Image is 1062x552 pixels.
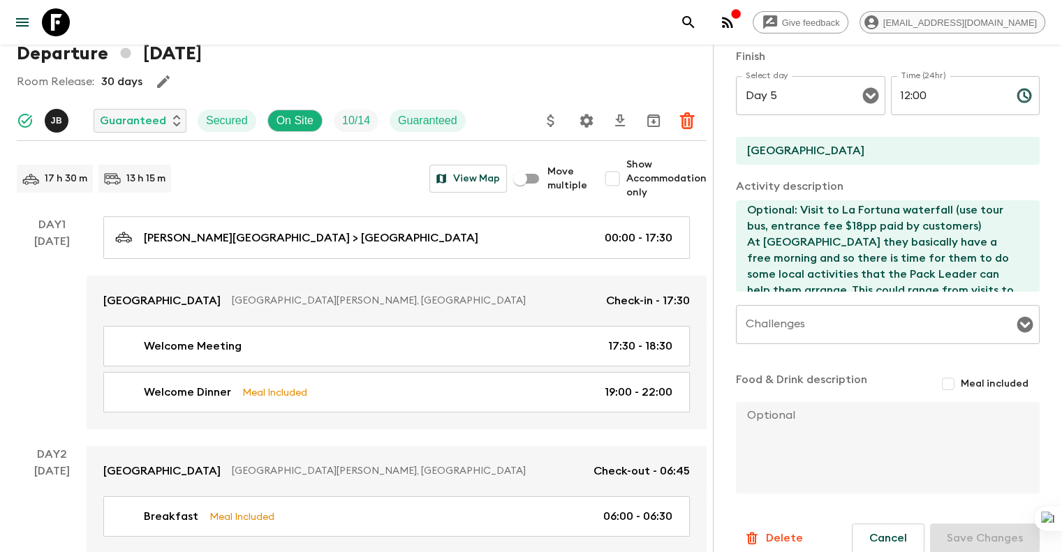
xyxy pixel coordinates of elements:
[232,464,582,478] p: [GEOGRAPHIC_DATA][PERSON_NAME], [GEOGRAPHIC_DATA]
[45,113,71,124] span: Joe Bernini
[17,112,34,129] svg: Synced Successfully
[103,463,221,479] p: [GEOGRAPHIC_DATA]
[1010,82,1038,110] button: Choose time, selected time is 12:00 PM
[753,11,848,33] a: Give feedback
[605,384,672,401] p: 19:00 - 22:00
[126,172,165,186] p: 13 h 15 m
[606,292,690,309] p: Check-in - 17:30
[605,230,672,246] p: 00:00 - 17:30
[606,107,634,135] button: Download CSV
[17,40,202,68] h1: Departure [DATE]
[87,446,707,496] a: [GEOGRAPHIC_DATA][GEOGRAPHIC_DATA][PERSON_NAME], [GEOGRAPHIC_DATA]Check-out - 06:45
[774,17,848,28] span: Give feedback
[398,112,457,129] p: Guaranteed
[101,73,142,90] p: 30 days
[144,508,198,525] p: Breakfast
[736,524,811,552] button: Delete
[242,385,307,400] p: Meal Included
[640,107,668,135] button: Archive (Completed, Cancelled or Unsynced Departures only)
[51,115,63,126] p: J B
[232,294,595,308] p: [GEOGRAPHIC_DATA][PERSON_NAME], [GEOGRAPHIC_DATA]
[901,70,946,82] label: Time (24hr)
[876,17,1045,28] span: [EMAIL_ADDRESS][DOMAIN_NAME]
[103,326,690,366] a: Welcome Meeting17:30 - 18:30
[103,496,690,537] a: BreakfastMeal Included06:00 - 06:30
[8,8,36,36] button: menu
[144,384,231,401] p: Welcome Dinner
[429,165,507,193] button: View Map
[547,165,587,193] span: Move multiple
[103,216,690,259] a: [PERSON_NAME][GEOGRAPHIC_DATA] > [GEOGRAPHIC_DATA]00:00 - 17:30
[34,233,70,429] div: [DATE]
[674,8,702,36] button: search adventures
[209,509,274,524] p: Meal Included
[573,107,600,135] button: Settings
[267,110,323,132] div: On Site
[1015,315,1035,334] button: Open
[860,11,1045,33] div: [EMAIL_ADDRESS][DOMAIN_NAME]
[17,216,87,233] p: Day 1
[342,112,370,129] p: 10 / 14
[736,48,1040,65] p: Finish
[334,110,378,132] div: Trip Fill
[746,70,788,82] label: Select day
[276,112,314,129] p: On Site
[103,292,221,309] p: [GEOGRAPHIC_DATA]
[17,73,94,90] p: Room Release:
[736,371,867,396] p: Food & Drink description
[537,107,565,135] button: Update Price, Early Bird Discount and Costs
[673,107,701,135] button: Delete
[206,112,248,129] p: Secured
[100,112,166,129] p: Guaranteed
[87,276,707,326] a: [GEOGRAPHIC_DATA][GEOGRAPHIC_DATA][PERSON_NAME], [GEOGRAPHIC_DATA]Check-in - 17:30
[766,530,803,546] p: Delete
[608,338,672,355] p: 17:30 - 18:30
[736,137,1028,165] input: End Location (leave blank if same as Start)
[626,158,707,200] span: Show Accommodation only
[103,372,690,412] a: Welcome DinnerMeal Included19:00 - 22:00
[144,230,478,246] p: [PERSON_NAME][GEOGRAPHIC_DATA] > [GEOGRAPHIC_DATA]
[736,200,1028,292] textarea: Optional: Visit to La Fortuna waterfall (use tour bus, entrance fee $18pp paid by customers) At [...
[593,463,690,479] p: Check-out - 06:45
[17,446,87,463] p: Day 2
[603,508,672,525] p: 06:00 - 06:30
[961,377,1028,391] span: Meal included
[144,338,242,355] p: Welcome Meeting
[736,178,1040,195] p: Activity description
[198,110,256,132] div: Secured
[45,109,71,133] button: JB
[45,172,87,186] p: 17 h 30 m
[891,76,1005,115] input: hh:mm
[861,86,880,105] button: Open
